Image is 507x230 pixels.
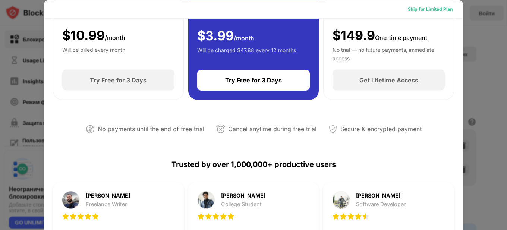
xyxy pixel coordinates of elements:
img: star [84,213,92,220]
div: No payments until the end of free trial [98,124,204,135]
img: testimonial-purchase-2.jpg [197,191,215,209]
img: star [340,213,347,220]
div: $ 10.99 [62,28,125,43]
div: Will be billed every month [62,46,125,61]
img: star [62,213,69,220]
div: [PERSON_NAME] [221,193,265,198]
div: Software Developer [356,201,406,207]
div: No trial — no future payments, immediate access [333,46,445,61]
div: [PERSON_NAME] [356,193,406,198]
div: Will be charged $47.88 every 12 months [197,46,296,61]
div: Try Free for 3 Days [225,77,282,84]
span: /month [234,34,254,41]
div: Try Free for 3 Days [90,76,147,84]
img: not-paying [86,125,95,133]
div: College Student [221,201,265,207]
span: /month [105,34,125,41]
img: star [197,213,205,220]
img: star [362,213,369,220]
img: cancel-anytime [216,125,225,133]
div: Secure & encrypted payment [340,124,422,135]
img: star [92,213,99,220]
img: star [227,213,234,220]
img: star [347,213,355,220]
img: star [77,213,84,220]
div: Cancel anytime during free trial [228,124,317,135]
img: star [220,213,227,220]
img: secured-payment [328,125,337,133]
div: $ 3.99 [197,28,254,43]
img: star [205,213,212,220]
img: star [332,213,340,220]
img: star [69,213,77,220]
div: $149.9 [333,28,427,43]
img: star [355,213,362,220]
img: testimonial-purchase-3.jpg [332,191,350,209]
div: [PERSON_NAME] [86,193,130,198]
div: Skip for Limited Plan [408,5,453,13]
div: Trusted by over 1,000,000+ productive users [53,146,454,182]
img: star [212,213,220,220]
img: testimonial-purchase-1.jpg [62,191,80,209]
div: Freelance Writer [86,201,130,207]
div: Get Lifetime Access [359,76,418,84]
span: One-time payment [375,34,427,41]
